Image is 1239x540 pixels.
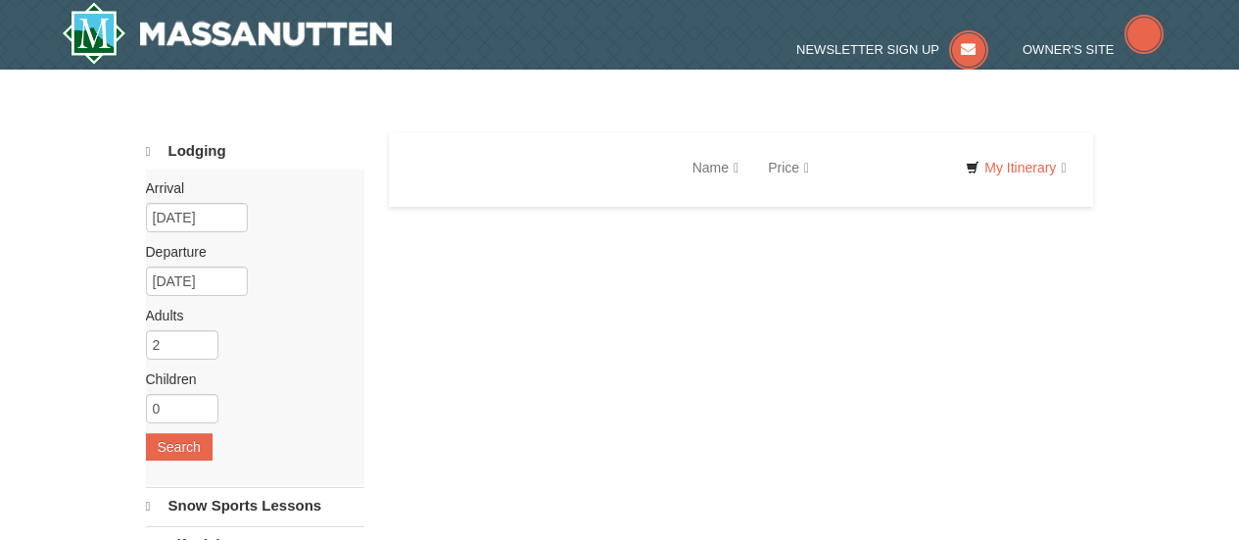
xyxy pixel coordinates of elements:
span: Newsletter Sign Up [796,42,939,57]
img: Massanutten Resort Logo [62,2,393,65]
span: Owner's Site [1023,42,1115,57]
a: Lodging [146,133,364,170]
label: Adults [146,306,350,325]
a: My Itinerary [953,153,1078,182]
a: Newsletter Sign Up [796,42,988,57]
a: Snow Sports Lessons [146,487,364,524]
a: Massanutten Resort [62,2,393,65]
a: Price [753,148,824,187]
label: Departure [146,242,350,262]
label: Children [146,369,350,389]
a: Name [678,148,753,187]
label: Arrival [146,178,350,198]
button: Search [146,433,213,461]
a: Owner's Site [1023,42,1164,57]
